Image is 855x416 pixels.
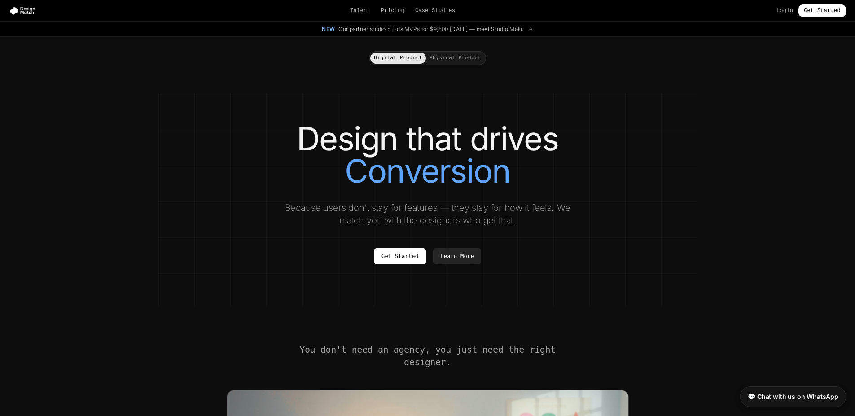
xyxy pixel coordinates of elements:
a: Learn More [433,248,481,264]
span: Our partner studio builds MVPs for $9,500 [DATE] — meet Studio Moku [338,26,524,33]
a: Pricing [381,7,404,14]
span: Conversion [345,155,510,187]
button: Digital Product [370,53,426,64]
a: 💬 Chat with us on WhatsApp [740,386,846,407]
a: Login [776,7,793,14]
h1: Design that drives [176,123,679,187]
button: Physical Product [426,53,485,64]
a: Get Started [374,248,426,264]
p: Because users don't stay for features — they stay for how it feels. We match you with the designe... [277,201,579,227]
a: Case Studies [415,7,455,14]
img: Design Match [9,6,39,15]
span: New [322,26,335,33]
a: Talent [350,7,370,14]
a: Get Started [798,4,846,17]
h2: You don't need an agency, you just need the right designer. [298,343,557,368]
